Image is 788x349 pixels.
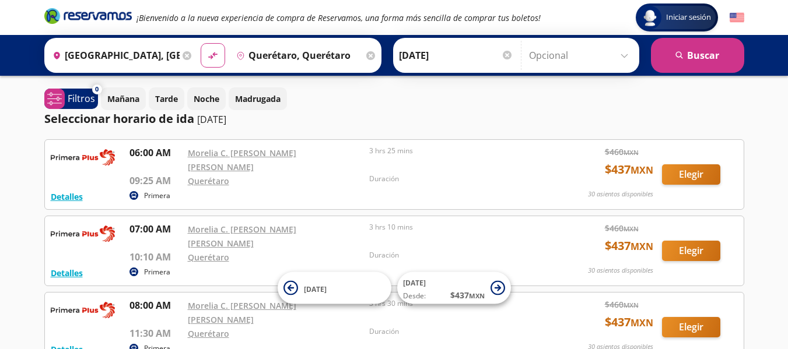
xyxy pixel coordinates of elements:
small: MXN [631,316,653,329]
button: English [730,10,744,25]
img: RESERVAMOS [51,222,115,245]
span: $ 460 [605,298,639,311]
button: Elegir [662,317,720,337]
small: MXN [624,301,639,309]
p: 08:00 AM [129,298,182,312]
button: Tarde [149,87,184,110]
p: Duración [369,174,545,184]
small: MXN [631,164,653,177]
p: 11:30 AM [129,326,182,340]
p: Duración [369,250,545,260]
span: [DATE] [304,284,327,294]
button: Mañana [101,87,146,110]
button: 0Filtros [44,89,98,109]
button: Detalles [51,191,83,203]
p: Primera [144,191,170,201]
p: 07:00 AM [129,222,182,236]
small: MXN [469,291,485,300]
button: Elegir [662,164,720,185]
p: Seleccionar horario de ida [44,110,194,128]
span: [DATE] [403,278,426,288]
p: Madrugada [235,93,281,105]
span: Iniciar sesión [661,12,716,23]
span: $ 437 [450,289,485,301]
a: Morelia C. [PERSON_NAME] [PERSON_NAME] [188,300,296,325]
a: Morelia C. [PERSON_NAME] [PERSON_NAME] [188,147,296,172]
button: Noche [187,87,226,110]
span: $ 460 [605,222,639,234]
p: Tarde [155,93,178,105]
button: [DATE]Desde:$437MXN [397,272,511,304]
small: MXN [631,240,653,253]
p: 30 asientos disponibles [588,189,653,199]
button: Detalles [51,267,83,279]
p: 09:25 AM [129,174,182,188]
a: Querétaro [188,175,229,186]
a: Querétaro [188,252,229,263]
small: MXN [624,224,639,233]
button: [DATE] [278,272,391,304]
p: Mañana [107,93,139,105]
input: Buscar Destino [232,41,363,70]
input: Elegir Fecha [399,41,513,70]
img: RESERVAMOS [51,298,115,322]
p: 30 asientos disponibles [588,266,653,276]
p: Duración [369,326,545,337]
input: Buscar Origen [48,41,180,70]
button: Madrugada [229,87,287,110]
p: 3 hrs 25 mins [369,146,545,156]
input: Opcional [529,41,633,70]
p: Filtros [68,91,95,105]
small: MXN [624,148,639,157]
p: 06:00 AM [129,146,182,160]
img: RESERVAMOS [51,146,115,169]
a: Morelia C. [PERSON_NAME] [PERSON_NAME] [188,224,296,249]
span: $ 460 [605,146,639,158]
span: $ 437 [605,313,653,331]
i: Brand Logo [44,7,132,24]
em: ¡Bienvenido a la nueva experiencia de compra de Reservamos, una forma más sencilla de comprar tus... [136,12,541,23]
span: $ 437 [605,237,653,255]
p: [DATE] [197,112,226,126]
p: Primera [144,267,170,277]
span: $ 437 [605,161,653,178]
button: Buscar [651,38,744,73]
a: Brand Logo [44,7,132,28]
p: 10:10 AM [129,250,182,264]
button: Elegir [662,241,720,261]
p: 3 hrs 10 mins [369,222,545,232]
a: Querétaro [188,328,229,339]
p: Noche [194,93,219,105]
span: 0 [95,84,99,94]
span: Desde: [403,291,426,301]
